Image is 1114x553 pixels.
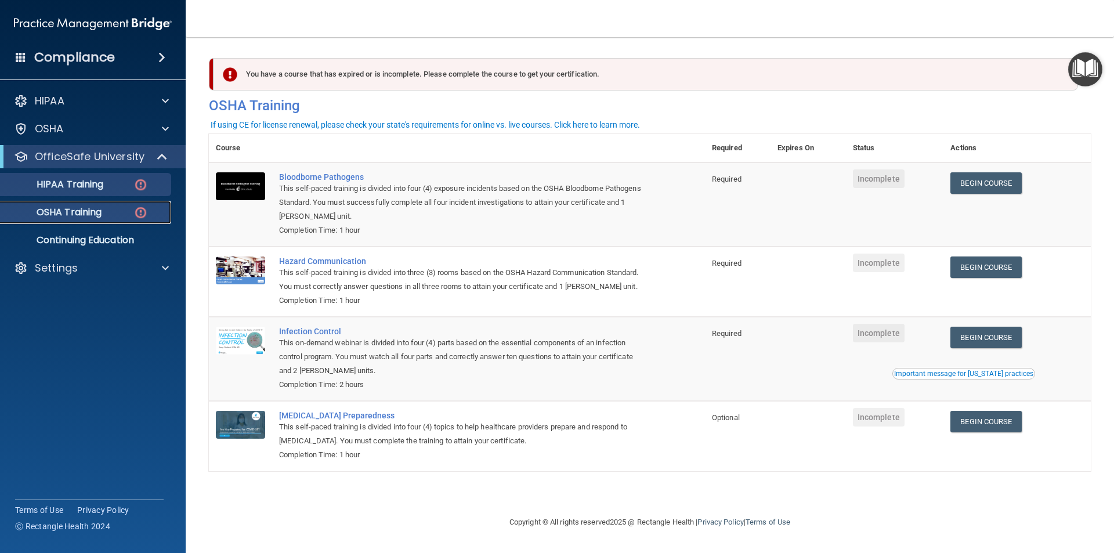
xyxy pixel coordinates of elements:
[279,448,647,462] div: Completion Time: 1 hour
[8,179,103,190] p: HIPAA Training
[771,134,846,162] th: Expires On
[35,94,64,108] p: HIPAA
[697,518,743,526] a: Privacy Policy
[279,327,647,336] a: Infection Control
[1068,52,1102,86] button: Open Resource Center
[77,504,129,516] a: Privacy Policy
[894,370,1033,377] div: Important message for [US_STATE] practices
[705,134,771,162] th: Required
[892,368,1035,379] button: Read this if you are a dental practitioner in the state of CA
[209,134,272,162] th: Course
[14,150,168,164] a: OfficeSafe University
[950,172,1021,194] a: Begin Course
[853,408,905,427] span: Incomplete
[209,97,1091,114] h4: OSHA Training
[943,134,1091,162] th: Actions
[209,119,642,131] button: If using CE for license renewal, please check your state's requirements for online vs. live cours...
[35,122,64,136] p: OSHA
[846,134,944,162] th: Status
[14,261,169,275] a: Settings
[746,518,790,526] a: Terms of Use
[279,378,647,392] div: Completion Time: 2 hours
[14,122,169,136] a: OSHA
[950,327,1021,348] a: Begin Course
[853,254,905,272] span: Incomplete
[853,169,905,188] span: Incomplete
[35,261,78,275] p: Settings
[950,256,1021,278] a: Begin Course
[223,67,237,82] img: exclamation-circle-solid-danger.72ef9ffc.png
[211,121,640,129] div: If using CE for license renewal, please check your state's requirements for online vs. live cours...
[712,329,742,338] span: Required
[14,94,169,108] a: HIPAA
[279,172,647,182] a: Bloodborne Pathogens
[712,259,742,268] span: Required
[15,504,63,516] a: Terms of Use
[279,223,647,237] div: Completion Time: 1 hour
[35,150,144,164] p: OfficeSafe University
[133,178,148,192] img: danger-circle.6113f641.png
[438,504,862,541] div: Copyright © All rights reserved 2025 @ Rectangle Health | |
[712,175,742,183] span: Required
[853,324,905,342] span: Incomplete
[279,420,647,448] div: This self-paced training is divided into four (4) topics to help healthcare providers prepare and...
[279,411,647,420] a: [MEDICAL_DATA] Preparedness
[279,294,647,308] div: Completion Time: 1 hour
[15,521,110,532] span: Ⓒ Rectangle Health 2024
[279,256,647,266] a: Hazard Communication
[133,205,148,220] img: danger-circle.6113f641.png
[279,336,647,378] div: This on-demand webinar is divided into four (4) parts based on the essential components of an inf...
[712,413,740,422] span: Optional
[8,234,166,246] p: Continuing Education
[34,49,115,66] h4: Compliance
[279,266,647,294] div: This self-paced training is divided into three (3) rooms based on the OSHA Hazard Communication S...
[214,58,1078,91] div: You have a course that has expired or is incomplete. Please complete the course to get your certi...
[8,207,102,218] p: OSHA Training
[14,12,172,35] img: PMB logo
[950,411,1021,432] a: Begin Course
[279,182,647,223] div: This self-paced training is divided into four (4) exposure incidents based on the OSHA Bloodborne...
